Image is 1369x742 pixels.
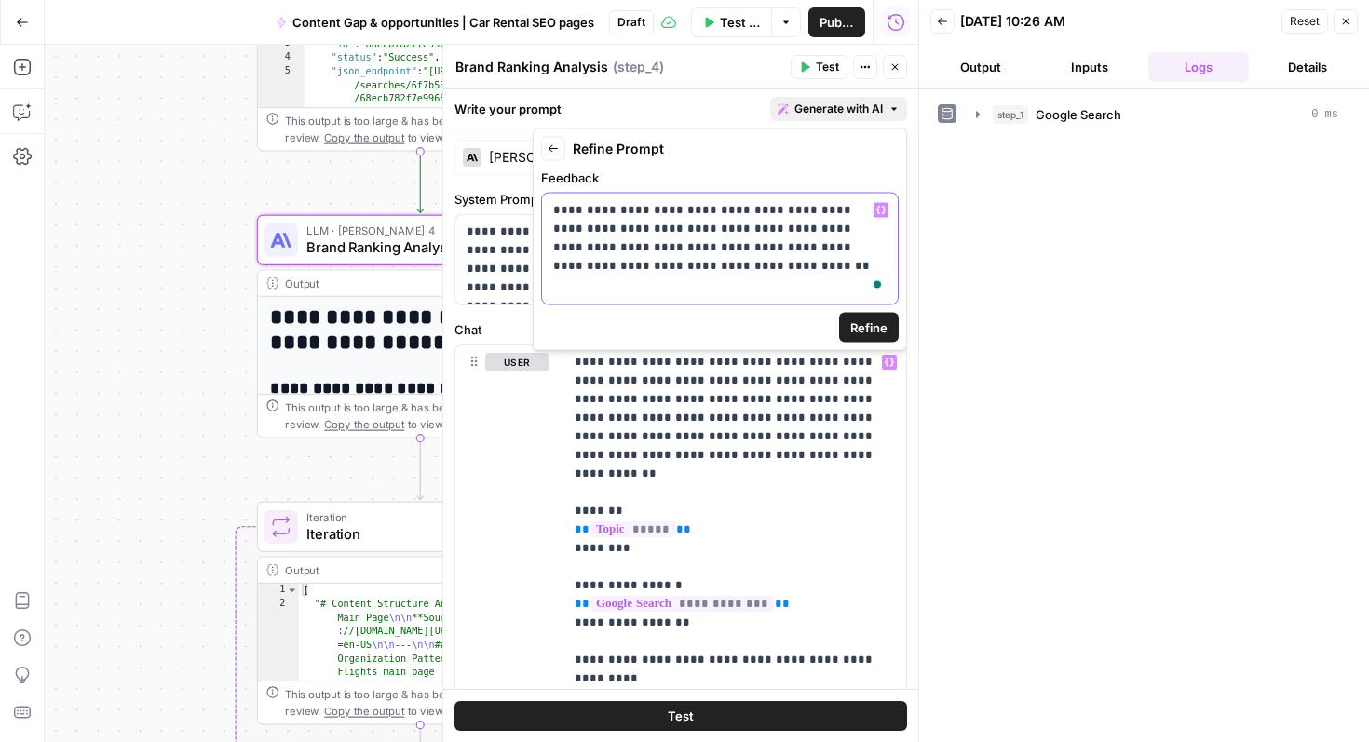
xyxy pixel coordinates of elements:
[285,113,574,146] div: This output is too large & has been abbreviated for review. to view the full content.
[286,584,297,598] span: Toggle code folding, rows 1 through 3
[720,13,760,32] span: Test Data
[691,7,771,37] button: Test Data
[306,236,524,258] span: Brand Ranking Analysis
[306,523,526,545] span: Iteration
[417,152,424,213] g: Edge from step_1 to step_4
[306,222,524,238] span: LLM · [PERSON_NAME] 4
[454,190,907,209] label: System Prompt
[1281,9,1328,34] button: Reset
[542,194,898,304] div: To enrich screen reader interactions, please activate Accessibility in Grammarly extension settings
[1148,52,1250,82] button: Logs
[791,55,847,79] button: Test
[794,101,883,117] span: Generate with AI
[1036,105,1121,124] span: Google Search
[417,438,424,500] g: Edge from step_4 to step_2
[292,13,594,32] span: Content Gap & opportunities | Car Rental SEO pages
[285,275,525,291] div: Output
[668,707,694,725] span: Test
[324,418,404,431] span: Copy the output
[839,313,899,343] button: Refine
[258,65,305,106] div: 5
[454,701,907,731] button: Test
[930,52,1032,82] button: Output
[285,561,525,578] div: Output
[850,318,888,337] span: Refine
[1290,13,1320,30] span: Reset
[258,37,305,51] div: 3
[443,89,918,128] div: Write your prompt
[617,14,645,31] span: Draft
[454,320,907,339] label: Chat
[258,584,299,598] div: 1
[770,97,907,121] button: Generate with AI
[613,58,664,76] span: ( step_4 )
[264,7,605,37] button: Content Gap & opportunities | Car Rental SEO pages
[1311,106,1338,123] span: 0 ms
[533,128,907,351] div: Generate with AI
[324,131,404,144] span: Copy the output
[1039,52,1141,82] button: Inputs
[455,58,608,76] textarea: Brand Ranking Analysis
[1256,52,1358,82] button: Details
[820,13,854,32] span: Publish
[285,399,574,433] div: This output is too large & has been abbreviated for review. to view the full content.
[257,502,584,725] div: IterationIterationStep 2Output[ "# Content Structure Analysis: Google Flights Main Page\n\n**Sour...
[285,686,574,720] div: This output is too large & has been abbreviated for review. to view the full content.
[965,100,1349,129] button: 0 ms
[306,509,526,526] span: Iteration
[485,353,549,371] button: user
[258,106,305,161] div: 6
[489,151,608,164] div: [PERSON_NAME] 4
[324,705,404,718] span: Copy the output
[541,169,899,187] label: Feedback
[993,105,1028,124] span: step_1
[541,137,899,161] div: Refine Prompt
[258,51,305,65] div: 4
[816,59,839,75] span: Test
[808,7,865,37] button: Publish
